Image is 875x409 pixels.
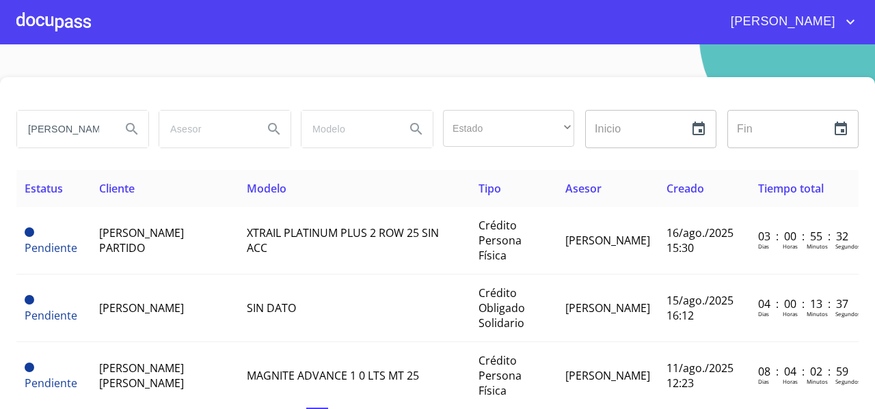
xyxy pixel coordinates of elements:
[807,310,828,318] p: Minutos
[479,353,522,398] span: Crédito Persona Física
[721,11,859,33] button: account of current user
[99,225,184,255] span: [PERSON_NAME] PARTIDO
[565,181,602,196] span: Asesor
[25,181,63,196] span: Estatus
[247,181,286,196] span: Modelo
[758,310,769,318] p: Dias
[25,295,34,305] span: Pendiente
[667,181,704,196] span: Creado
[667,361,733,391] span: 11/ago./2025 12:23
[247,300,296,315] span: SIN DATO
[807,378,828,385] p: Minutos
[400,113,433,145] button: Search
[807,242,828,250] p: Minutos
[25,240,77,255] span: Pendiente
[25,308,77,323] span: Pendiente
[667,225,733,255] span: 16/ago./2025 15:30
[783,242,798,250] p: Horas
[479,181,501,196] span: Tipo
[565,233,650,248] span: [PERSON_NAME]
[758,242,769,250] p: Dias
[565,368,650,383] span: [PERSON_NAME]
[301,111,394,147] input: search
[835,310,861,318] p: Segundos
[247,368,419,383] span: MAGNITE ADVANCE 1 0 LTS MT 25
[835,242,861,250] p: Segundos
[25,227,34,237] span: Pendiente
[258,113,291,145] button: Search
[565,300,650,315] span: [PERSON_NAME]
[783,378,798,385] p: Horas
[758,364,850,379] p: 08 : 04 : 02 : 59
[99,300,184,315] span: [PERSON_NAME]
[721,11,842,33] span: [PERSON_NAME]
[479,285,525,330] span: Crédito Obligado Solidario
[25,376,77,391] span: Pendiente
[159,111,252,147] input: search
[99,181,135,196] span: Cliente
[758,378,769,385] p: Dias
[758,229,850,244] p: 03 : 00 : 55 : 32
[17,111,110,147] input: search
[25,363,34,372] span: Pendiente
[247,225,439,255] span: XTRAIL PLATINUM PLUS 2 ROW 25 SIN ACC
[783,310,798,318] p: Horas
[479,218,522,263] span: Crédito Persona Física
[667,293,733,323] span: 15/ago./2025 16:12
[758,296,850,311] p: 04 : 00 : 13 : 37
[116,113,148,145] button: Search
[443,110,574,147] div: ​
[758,181,824,196] span: Tiempo total
[835,378,861,385] p: Segundos
[99,361,184,391] span: [PERSON_NAME] [PERSON_NAME]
